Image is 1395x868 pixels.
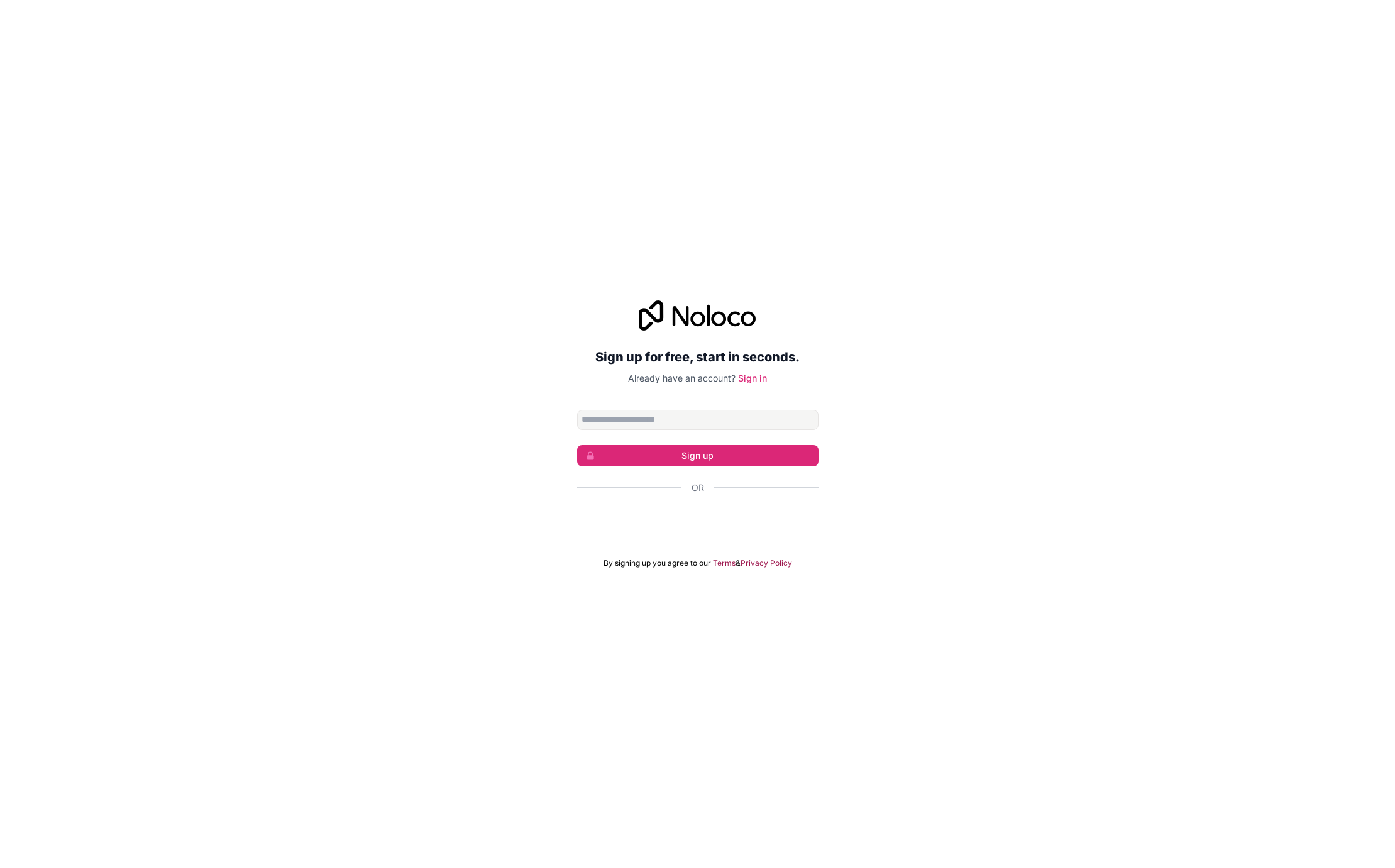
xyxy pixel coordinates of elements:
span: Or [692,481,704,494]
a: Terms [713,558,736,568]
a: Sign in [738,373,767,383]
span: & [736,558,741,568]
a: Privacy Policy [741,558,792,568]
h2: Sign up for free, start in seconds. [577,346,819,368]
button: Sign up [577,445,819,466]
input: Email address [577,410,819,430]
span: Already have an account? [628,373,736,383]
span: By signing up you agree to our [604,558,711,568]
